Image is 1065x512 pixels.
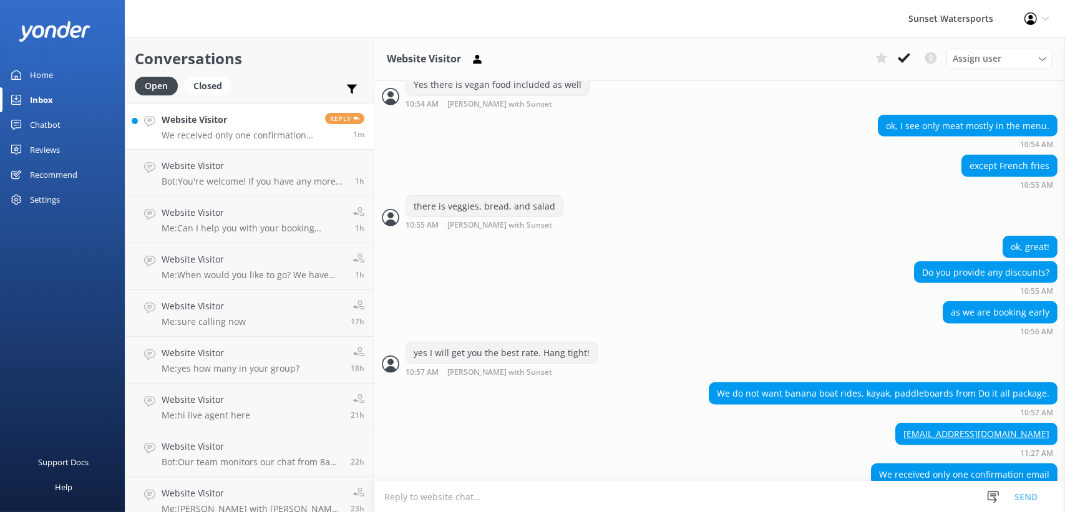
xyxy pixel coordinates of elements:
a: Website VisitorMe:sure calling now17h [125,290,374,337]
div: Sep 28 2025 09:55am (UTC -05:00) America/Cancun [406,220,593,229]
p: Me: Can I help you with your booking [DATE]? Im live and in [GEOGRAPHIC_DATA] to help out. My nam... [162,223,344,234]
span: Reply [325,113,364,124]
div: Help [55,475,72,500]
div: Sep 28 2025 09:56am (UTC -05:00) America/Cancun [943,327,1058,336]
h2: Conversations [135,47,364,70]
div: Open [135,77,178,95]
div: Inbox [30,87,53,112]
div: there is veggies, bread, and salad [406,196,563,217]
p: We received only one confirmation email [162,130,316,141]
a: Website VisitorMe:yes how many in your group?18h [125,337,374,384]
span: Assign user [953,52,1001,65]
div: Home [30,62,53,87]
span: Sep 27 2025 12:38pm (UTC -05:00) America/Cancun [351,410,364,420]
h4: Website Visitor [162,299,246,313]
div: Settings [30,187,60,212]
h4: Website Visitor [162,159,346,173]
a: Closed [184,79,238,92]
div: Assign User [946,49,1053,69]
a: Website VisitorBot:You're welcome! If you have any more questions or need further assistance, fee... [125,150,374,196]
strong: 10:57 AM [406,369,439,377]
p: Bot: You're welcome! If you have any more questions or need further assistance, feel free to ask.... [162,176,346,187]
span: Sep 28 2025 08:38am (UTC -05:00) America/Cancun [355,269,364,280]
div: Do you provide any discounts? [915,262,1057,283]
h4: Website Visitor [162,346,299,360]
h4: Website Visitor [162,113,316,127]
strong: 10:56 AM [1020,328,1053,336]
h4: Website Visitor [162,440,341,453]
p: Me: yes how many in your group? [162,363,299,374]
div: Recommend [30,162,77,187]
div: Closed [184,77,231,95]
p: Me: hi live agent here [162,410,250,421]
h4: Website Visitor [162,253,344,266]
div: Support Docs [39,450,89,475]
strong: 10:55 AM [1020,181,1053,189]
strong: 10:57 AM [1020,409,1053,417]
a: Website VisitorBot:Our team monitors our chat from 8am to 8pm and will be with you shortly! If yo... [125,430,374,477]
div: Sep 28 2025 09:57am (UTC -05:00) America/Cancun [406,367,598,377]
div: as we are booking early [943,302,1057,323]
span: [PERSON_NAME] with Sunset [447,221,552,229]
div: Reviews [30,137,60,162]
div: ok, great! [1003,236,1057,258]
div: We received only one confirmation email [872,464,1057,485]
div: We do not want banana boat rides, kayak, paddleboards from Do it all package. [709,383,1057,404]
span: Sep 27 2025 11:45am (UTC -05:00) America/Cancun [351,456,364,467]
div: except French fries [962,155,1057,176]
h3: Website Visitor [387,51,461,67]
a: Website VisitorMe:When would you like to go? We have lots of availability [DATE]!1h [125,243,374,290]
strong: 10:54 AM [1020,141,1053,148]
strong: 10:54 AM [406,100,439,109]
span: [PERSON_NAME] with Sunset [447,369,552,377]
a: Open [135,79,184,92]
span: [PERSON_NAME] with Sunset [447,100,552,109]
span: Sep 28 2025 10:33am (UTC -05:00) America/Cancun [353,129,364,140]
div: Sep 28 2025 09:54am (UTC -05:00) America/Cancun [406,99,593,109]
a: Website VisitorMe:hi live agent here21h [125,384,374,430]
h4: Website Visitor [162,206,344,220]
a: [EMAIL_ADDRESS][DOMAIN_NAME] [903,428,1049,440]
h4: Website Visitor [162,393,250,407]
strong: 10:55 AM [1020,287,1053,295]
div: ok, I see only meat mostly in the menu. [878,115,1057,137]
div: Yes there is vegan food included as well [406,74,589,95]
div: Sep 28 2025 09:54am (UTC -05:00) America/Cancun [878,140,1058,148]
strong: 11:27 AM [1020,450,1053,457]
p: Me: When would you like to go? We have lots of availability [DATE]! [162,269,344,281]
div: Chatbot [30,112,61,137]
div: Sep 28 2025 09:55am (UTC -05:00) America/Cancun [914,286,1058,295]
span: Sep 28 2025 08:52am (UTC -05:00) America/Cancun [355,223,364,233]
p: Me: sure calling now [162,316,246,327]
div: Sep 28 2025 09:57am (UTC -05:00) America/Cancun [709,408,1058,417]
span: Sep 28 2025 09:15am (UTC -05:00) America/Cancun [355,176,364,186]
span: Sep 27 2025 05:34pm (UTC -05:00) America/Cancun [351,316,364,327]
div: yes I will get you the best rate. Hang tight! [406,342,597,364]
a: Website VisitorMe:Can I help you with your booking [DATE]? Im live and in [GEOGRAPHIC_DATA] to he... [125,196,374,243]
img: yonder-white-logo.png [19,21,90,42]
div: Sep 28 2025 09:55am (UTC -05:00) America/Cancun [961,180,1058,189]
h4: Website Visitor [162,486,341,500]
span: Sep 27 2025 04:03pm (UTC -05:00) America/Cancun [351,363,364,374]
div: Sep 28 2025 10:27am (UTC -05:00) America/Cancun [895,448,1058,457]
a: Website VisitorWe received only one confirmation emailReply1m [125,103,374,150]
p: Bot: Our team monitors our chat from 8am to 8pm and will be with you shortly! If you'd like to ca... [162,456,341,468]
strong: 10:55 AM [406,221,439,229]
